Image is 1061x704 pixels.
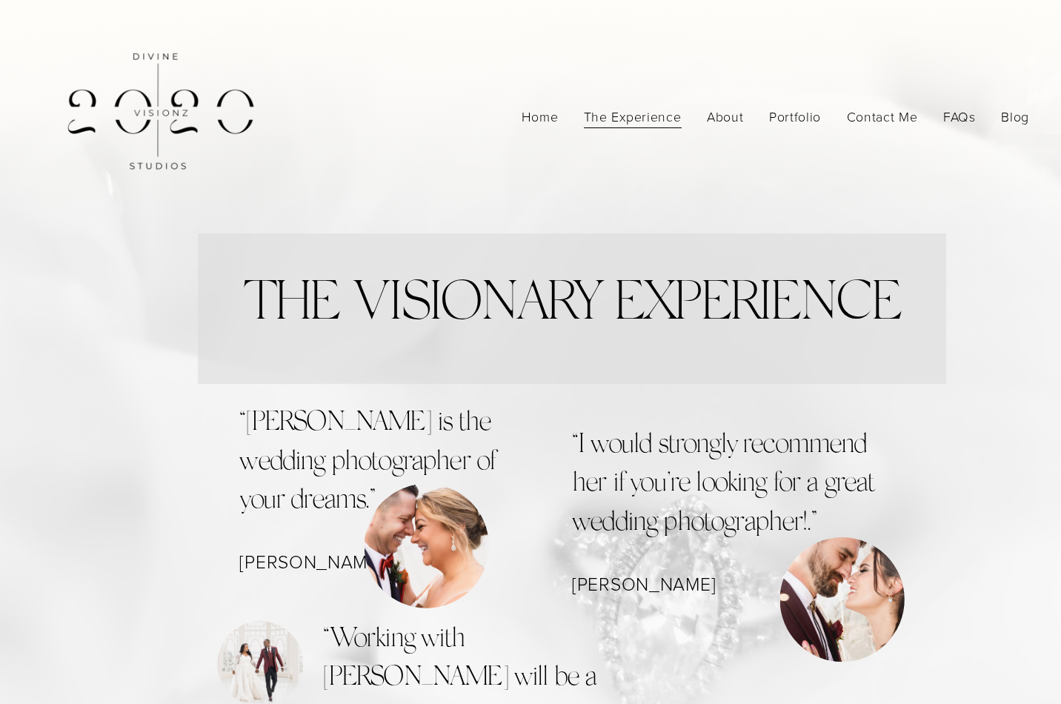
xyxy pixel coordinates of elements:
[847,105,918,129] span: Contact Me
[769,105,821,129] span: Portfolio
[707,104,744,130] a: About
[769,104,821,130] a: folder dropdown
[239,405,530,521] h3: “[PERSON_NAME] is the wedding photographer of your dreams.”
[572,567,905,600] p: [PERSON_NAME]
[522,104,558,130] a: Home
[239,545,530,577] p: [PERSON_NAME]
[1001,104,1029,130] a: Blog
[943,104,976,130] a: FAQs
[847,104,918,130] a: folder dropdown
[572,427,905,543] h3: “I would strongly recommend her if you’re looking for a great wedding photographer!.”
[584,104,682,130] a: The Experience
[243,279,900,334] h1: THE VISIONARY EXPERIENCE
[32,16,284,217] img: Divine 20/20 Visionz Studios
